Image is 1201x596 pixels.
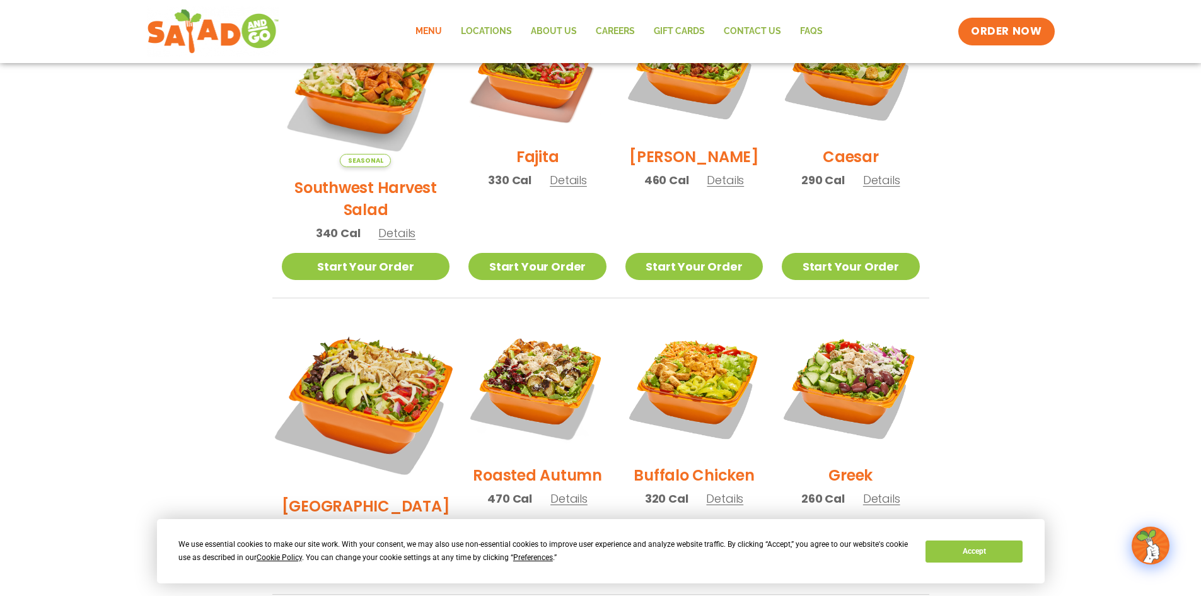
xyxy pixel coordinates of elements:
a: Locations [451,17,521,46]
a: Start Your Order [282,253,450,280]
span: Details [706,491,743,506]
span: Preferences [513,553,553,562]
span: ORDER NOW [971,24,1041,39]
h2: [PERSON_NAME] [629,146,759,168]
img: Product photo for Roasted Autumn Salad [468,317,606,455]
a: Menu [406,17,451,46]
button: Accept [925,540,1023,563]
span: 260 Cal [801,490,845,507]
span: Details [550,172,587,188]
img: wpChatIcon [1133,528,1168,563]
span: 290 Cal [801,172,845,189]
h2: Roasted Autumn [473,464,602,486]
span: 460 Cal [644,172,689,189]
a: About Us [521,17,586,46]
h2: [GEOGRAPHIC_DATA] [282,495,450,517]
a: Careers [586,17,644,46]
h2: Buffalo Chicken [634,464,754,486]
div: Cookie Consent Prompt [157,519,1045,583]
nav: Menu [406,17,832,46]
span: Details [707,172,744,188]
span: Details [863,172,900,188]
img: new-SAG-logo-768×292 [147,6,280,57]
a: FAQs [791,17,832,46]
img: Product photo for BBQ Ranch Salad [267,303,464,500]
span: 330 Cal [488,172,531,189]
a: ORDER NOW [958,18,1054,45]
span: Details [550,491,588,506]
a: Start Your Order [782,253,919,280]
img: Product photo for Buffalo Chicken Salad [625,317,763,455]
span: Cookie Policy [257,553,302,562]
a: Contact Us [714,17,791,46]
h2: Caesar [823,146,879,168]
a: GIFT CARDS [644,17,714,46]
div: We use essential cookies to make our site work. With your consent, we may also use non-essential ... [178,538,910,564]
h2: Fajita [516,146,559,168]
a: Start Your Order [625,253,763,280]
span: 340 Cal [316,225,361,242]
a: Start Your Order [468,253,606,280]
h2: Greek [828,464,873,486]
span: 470 Cal [487,490,532,507]
span: 320 Cal [645,490,688,507]
img: Product photo for Greek Salad [782,317,919,455]
span: Seasonal [340,154,391,167]
h2: Southwest Harvest Salad [282,177,450,221]
span: Details [863,491,900,506]
span: Details [378,225,415,241]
